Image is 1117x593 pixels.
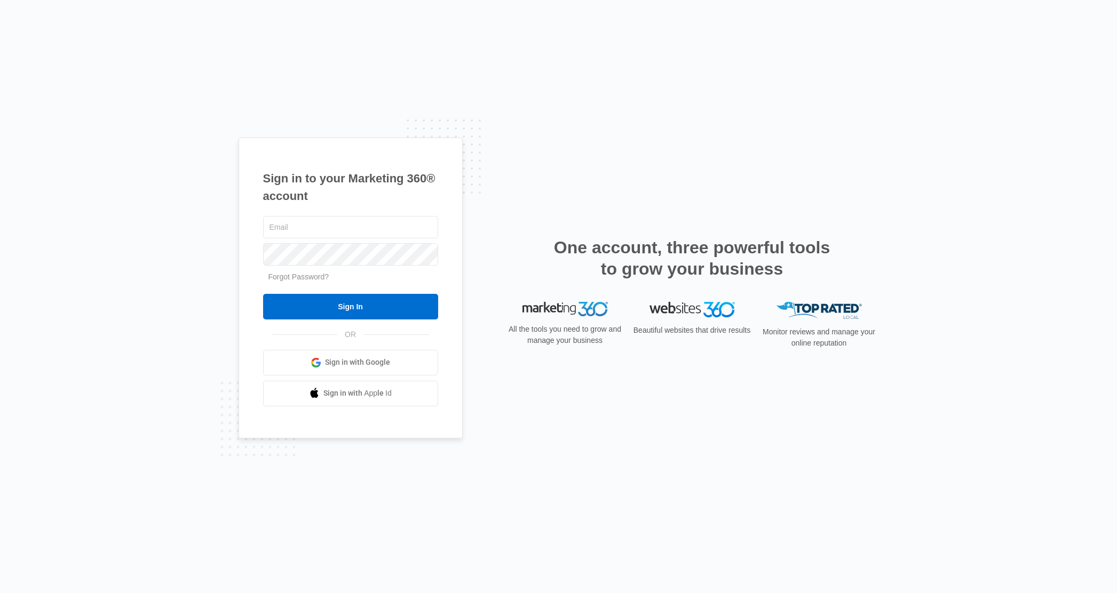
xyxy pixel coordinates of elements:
[777,302,862,319] img: Top Rated Local
[268,273,329,281] a: Forgot Password?
[323,388,392,399] span: Sign in with Apple Id
[632,325,752,336] p: Beautiful websites that drive results
[522,302,608,317] img: Marketing 360
[649,302,735,317] img: Websites 360
[263,294,438,319] input: Sign In
[263,381,438,406] a: Sign in with Apple Id
[263,170,438,205] h1: Sign in to your Marketing 360® account
[263,350,438,375] a: Sign in with Google
[551,237,834,279] h2: One account, three powerful tools to grow your business
[759,326,879,349] p: Monitor reviews and manage your online reputation
[263,216,438,238] input: Email
[337,329,363,340] span: OR
[325,357,390,368] span: Sign in with Google
[505,324,625,346] p: All the tools you need to grow and manage your business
